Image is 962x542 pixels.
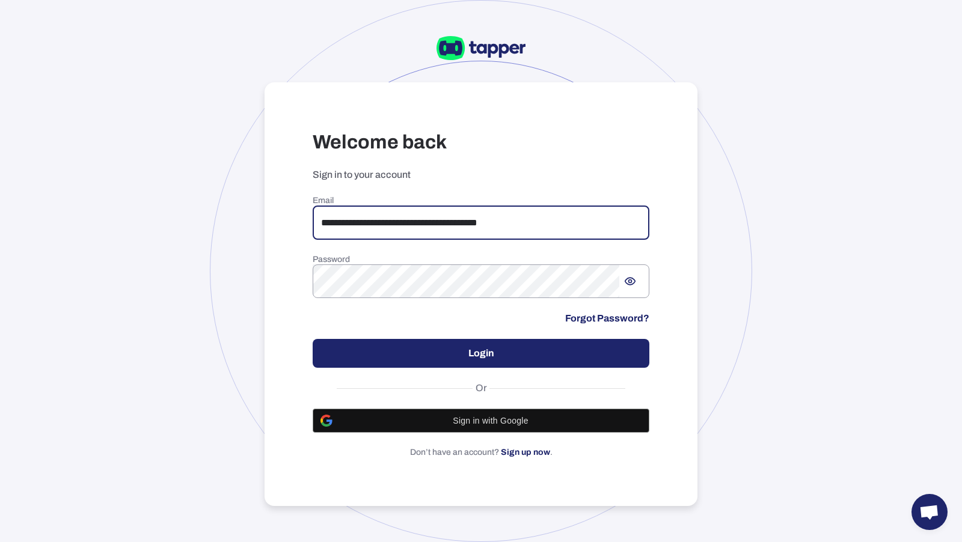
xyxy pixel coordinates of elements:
[313,447,649,458] p: Don’t have an account? .
[313,254,649,265] h6: Password
[340,416,642,425] span: Sign in with Google
[313,195,649,206] h6: Email
[501,448,550,457] a: Sign up now
[313,409,649,433] button: Sign in with Google
[473,382,490,394] span: Or
[313,130,649,154] h3: Welcome back
[565,312,649,324] a: Forgot Password?
[911,494,948,530] div: Open chat
[619,270,641,292] button: Show password
[313,169,649,181] p: Sign in to your account
[313,339,649,368] button: Login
